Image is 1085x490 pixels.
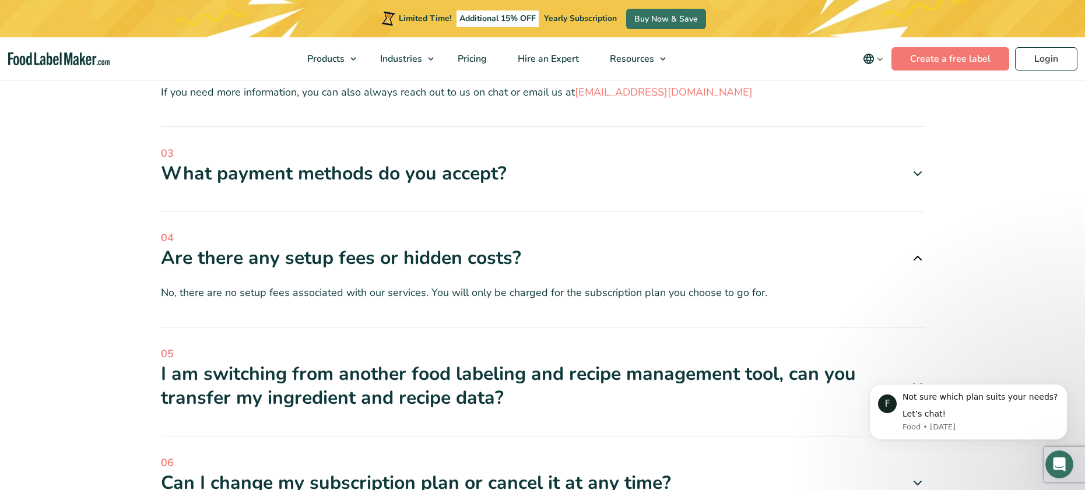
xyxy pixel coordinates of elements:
a: Login [1015,47,1077,70]
span: Resources [606,52,655,65]
div: Are there any setup fees or hidden costs? [161,246,925,270]
a: 04 Are there any setup fees or hidden costs? [161,230,925,270]
a: 05 I am switching from another food labeling and recipe management tool, can you transfer my ingr... [161,346,925,410]
span: Industries [377,52,423,65]
a: 03 What payment methods do you accept? [161,146,925,186]
a: Resources [595,37,672,80]
span: Products [304,52,346,65]
span: 05 [161,346,925,362]
a: Products [292,37,362,80]
p: No, there are no setup fees associated with our services. You will only be charged for the subscr... [161,284,925,301]
iframe: Intercom live chat [1045,450,1073,478]
a: [EMAIL_ADDRESS][DOMAIN_NAME] [575,85,753,99]
a: Industries [365,37,440,80]
a: Buy Now & Save [626,9,706,29]
span: Pricing [454,52,488,65]
span: 06 [161,455,925,471]
span: 03 [161,146,925,161]
span: Yearly Subscription [544,13,617,24]
iframe: Intercom notifications message [852,366,1085,459]
span: Additional 15% OFF [457,10,539,27]
a: Create a free label [891,47,1009,70]
span: Limited Time! [399,13,451,24]
a: Hire an Expert [503,37,592,80]
a: Pricing [443,37,500,80]
div: I am switching from another food labeling and recipe management tool, can you transfer my ingredi... [161,362,925,410]
span: Hire an Expert [514,52,580,65]
div: What payment methods do you accept? [161,161,925,186]
p: If you need more information, you can also always reach out to us on chat or email us at [161,84,925,101]
span: 04 [161,230,925,246]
